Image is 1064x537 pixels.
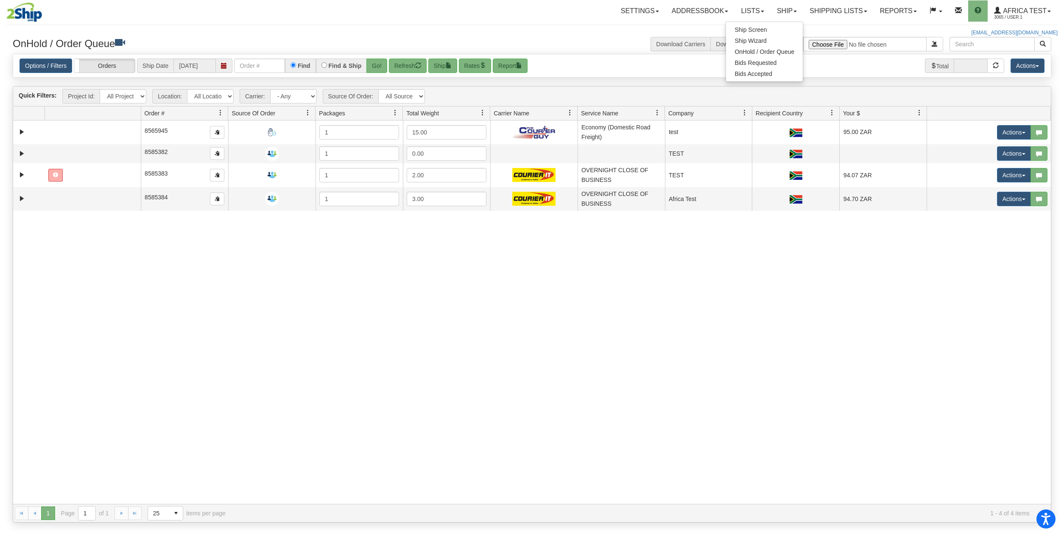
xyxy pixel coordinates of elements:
span: Bids Accepted [734,70,772,77]
span: Page of 1 [61,506,109,520]
button: Refresh [389,59,427,73]
span: Project Id: [62,89,100,103]
img: ZA [790,195,802,204]
span: items per page [148,506,226,520]
span: Ship Date [137,59,173,73]
td: 95.00 ZAR [839,120,927,144]
a: Your $ filter column settings [912,106,927,120]
a: Refresh [1036,506,1049,520]
a: Settings [614,0,665,22]
a: Addressbook [665,0,735,22]
img: Manual [265,125,279,139]
span: Bids Requested [734,59,776,66]
img: ZA [790,171,802,180]
td: Africa Test [665,187,752,211]
td: OVERNIGHT CLOSE OF BUSINESS [578,163,665,187]
a: Ship Screen [726,24,803,35]
a: Reports [874,0,923,22]
span: Carrier Name [494,109,529,117]
span: Page sizes drop down [148,506,183,520]
a: Company filter column settings [737,106,752,120]
span: 8585384 [145,194,168,201]
button: Rates [459,59,492,73]
a: OnHold / Order Queue [726,46,803,57]
img: CourierIT [512,192,556,206]
div: grid toolbar [13,87,1051,106]
button: Ship [428,59,457,73]
span: 25 [153,509,164,517]
td: 94.07 ZAR [839,163,927,187]
a: [EMAIL_ADDRESS][DOMAIN_NAME] [972,30,1058,36]
td: TEST [665,163,752,187]
span: Page 1 [41,506,55,520]
a: Download Carriers [656,41,705,48]
td: test [665,120,752,144]
span: 8585383 [145,170,168,177]
span: Company [668,109,694,117]
a: Carrier Name filter column settings [563,106,577,120]
span: 8585382 [145,148,168,155]
span: Service Name [581,109,618,117]
span: 1 - 4 of 4 items [237,510,1030,517]
span: Location: [152,89,187,103]
a: Expand [17,170,27,180]
input: Order # [234,59,285,73]
img: Request [265,147,279,161]
span: Source Of Order [232,109,275,117]
a: Expand [17,193,27,204]
span: Ship Wizard [734,37,766,44]
span: Packages [319,109,345,117]
img: CourierIT [512,168,556,182]
span: OnHold / Order Queue [734,48,794,55]
span: 3065 / User 1 [994,13,1058,22]
input: Import [803,37,927,51]
a: Shipping lists [803,0,873,22]
a: Lists [734,0,770,22]
label: Find & Ship [329,63,362,69]
img: Request [265,168,279,182]
label: Find [298,63,310,69]
span: 8565945 [145,127,168,134]
button: Actions [997,168,1031,182]
button: Search [1034,37,1051,51]
img: ZA [790,129,802,137]
label: Quick Filters: [19,91,56,100]
span: Order # [145,109,165,117]
td: 94.70 ZAR [839,187,927,211]
a: Download Import Template File [716,41,798,48]
span: Total Weight [406,109,439,117]
a: Africa Test 3065 / User 1 [988,0,1057,22]
img: logo3065.jpg [6,2,43,24]
button: Copy to clipboard [210,193,224,205]
h3: OnHold / Order Queue [13,37,526,49]
a: Expand [17,127,27,137]
span: Africa Test [1001,7,1047,14]
button: Actions [997,146,1031,161]
button: Go! [366,59,387,73]
img: ZA [790,150,802,158]
span: Total [925,59,954,73]
span: Source Of Order: [323,89,379,103]
a: Source Of Order filter column settings [301,106,315,120]
button: Report [493,59,528,73]
td: TEST [665,144,752,163]
a: Options / Filters [20,59,72,73]
button: Copy to clipboard [210,147,224,160]
a: Recipient Country filter column settings [825,106,839,120]
a: Ship [771,0,803,22]
input: Search [950,37,1035,51]
img: Request [265,192,279,206]
a: Ship Wizard [726,35,803,46]
span: Your $ [843,109,860,117]
a: Expand [17,148,27,159]
button: Actions [997,125,1031,140]
td: Economy (Domestic Road Freight) [578,120,665,144]
td: OVERNIGHT CLOSE OF BUSINESS [578,187,665,211]
a: Packages filter column settings [388,106,402,120]
button: Copy to clipboard [210,126,224,139]
img: Courier Guy [512,125,556,139]
button: Copy to clipboard [210,169,224,182]
span: select [169,506,183,520]
a: Service Name filter column settings [650,106,665,120]
label: Orders [74,59,135,73]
